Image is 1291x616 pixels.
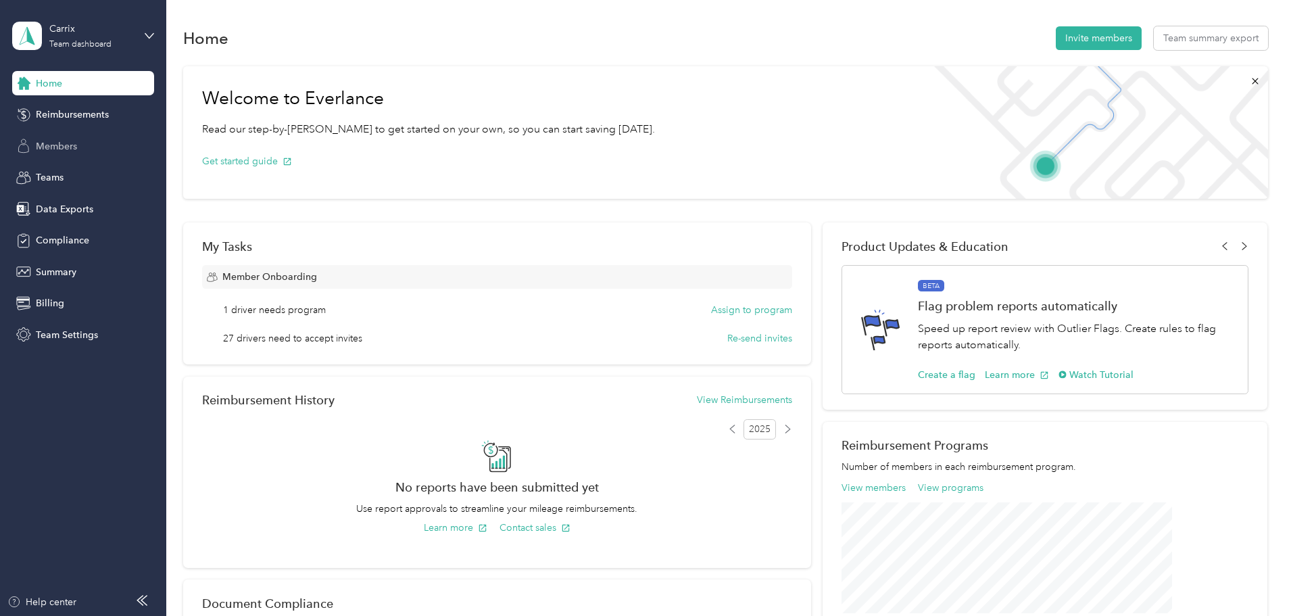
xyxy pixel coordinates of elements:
[918,280,944,292] span: BETA
[918,481,983,495] button: View programs
[202,596,333,611] h2: Document Compliance
[7,595,76,609] button: Help center
[36,328,98,342] span: Team Settings
[36,202,93,216] span: Data Exports
[36,170,64,185] span: Teams
[183,31,228,45] h1: Home
[202,502,792,516] p: Use report approvals to streamline your mileage reimbursements.
[202,88,655,110] h1: Welcome to Everlance
[223,303,326,317] span: 1 driver needs program
[222,270,317,284] span: Member Onboarding
[49,41,112,49] div: Team dashboard
[49,22,134,36] div: Carrix
[727,331,792,346] button: Re-send invites
[202,393,335,407] h2: Reimbursement History
[1056,26,1142,50] button: Invite members
[744,419,776,440] span: 2025
[202,121,655,138] p: Read our step-by-[PERSON_NAME] to get started on your own, so you can start saving [DATE].
[36,139,77,153] span: Members
[711,303,792,317] button: Assign to program
[424,521,487,535] button: Learn more
[985,368,1049,382] button: Learn more
[918,368,975,382] button: Create a flag
[842,460,1248,474] p: Number of members in each reimbursement program.
[842,239,1008,254] span: Product Updates & Education
[36,108,109,122] span: Reimbursements
[697,393,792,407] button: View Reimbursements
[921,66,1267,199] img: Welcome to everlance
[918,321,1234,354] p: Speed up report review with Outlier Flags. Create rules to flag reports automatically.
[36,296,64,310] span: Billing
[202,154,292,168] button: Get started guide
[202,239,792,254] div: My Tasks
[1058,368,1134,382] button: Watch Tutorial
[36,265,76,279] span: Summary
[1154,26,1268,50] button: Team summary export
[36,76,62,91] span: Home
[1215,540,1291,616] iframe: Everlance-gr Chat Button Frame
[842,438,1248,452] h2: Reimbursement Programs
[918,299,1234,313] h1: Flag problem reports automatically
[36,233,89,247] span: Compliance
[202,480,792,494] h2: No reports have been submitted yet
[842,481,906,495] button: View members
[500,521,570,535] button: Contact sales
[223,331,362,346] span: 27 drivers need to accept invites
